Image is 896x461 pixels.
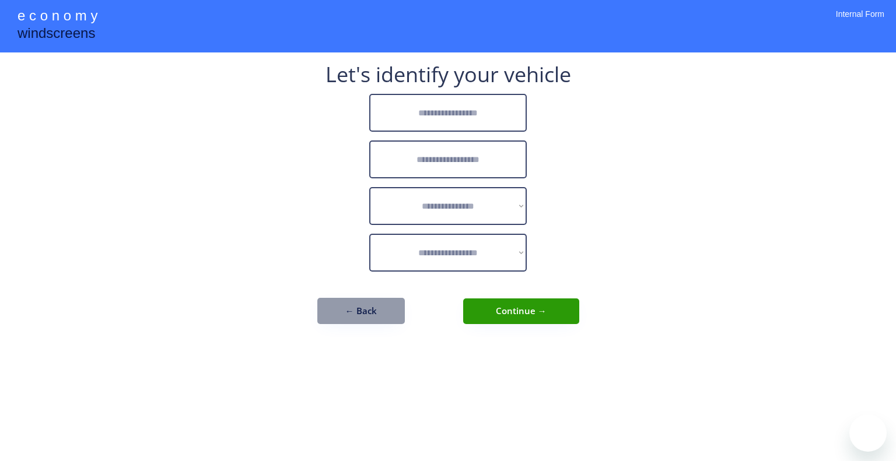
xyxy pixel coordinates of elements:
div: Let's identify your vehicle [325,64,571,85]
button: ← Back [317,298,405,324]
button: Continue → [463,298,579,324]
iframe: Button to launch messaging window [849,414,887,452]
div: e c o n o m y [17,6,97,28]
div: Internal Form [836,9,884,35]
div: windscreens [17,23,95,46]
